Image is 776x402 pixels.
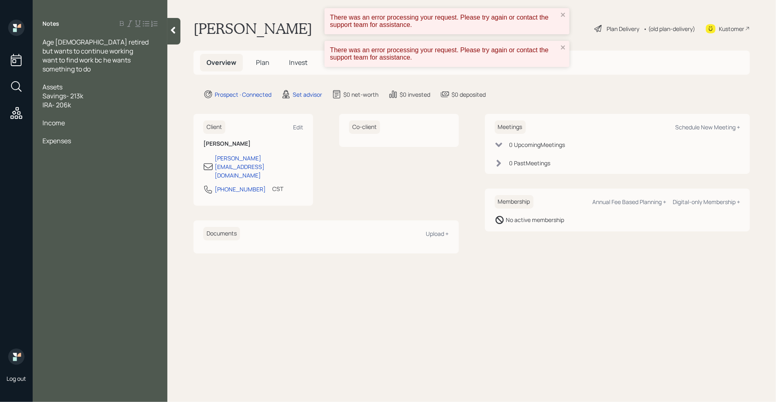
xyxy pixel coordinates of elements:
div: $0 invested [400,90,430,99]
div: Schedule New Meeting + [675,123,740,131]
h1: [PERSON_NAME] [193,20,312,38]
div: Edit [293,123,303,131]
div: Set advisor [293,90,322,99]
div: Prospect · Connected [215,90,271,99]
div: • (old plan-delivery) [643,24,695,33]
div: No active membership [506,215,565,224]
h6: Co-client [349,120,380,134]
h6: Documents [203,227,240,240]
span: IRA- 206k [42,100,71,109]
h6: [PERSON_NAME] [203,140,303,147]
span: Overview [207,58,236,67]
div: $0 net-worth [343,90,378,99]
span: Plan [256,58,269,67]
button: close [560,44,566,52]
button: close [560,11,566,19]
div: There was an error processing your request. Please try again or contact the support team for assi... [330,14,558,29]
div: Annual Fee Based Planning + [592,198,666,206]
div: 0 Upcoming Meeting s [509,140,565,149]
span: Assets [42,82,62,91]
div: Plan Delivery [607,24,639,33]
h6: Membership [495,195,534,209]
div: $0 deposited [451,90,486,99]
h6: Meetings [495,120,526,134]
div: [PERSON_NAME][EMAIL_ADDRESS][DOMAIN_NAME] [215,154,303,180]
h6: Client [203,120,225,134]
span: Expenses [42,136,71,145]
div: Log out [7,375,26,382]
img: retirable_logo.png [8,349,24,365]
div: There was an error processing your request. Please try again or contact the support team for assi... [330,47,558,61]
span: Income [42,118,65,127]
span: want to find work bc he wants something to do [42,56,132,73]
span: Invest [289,58,307,67]
div: Kustomer [719,24,744,33]
span: Age [DEMOGRAPHIC_DATA] retired but wants to continue working [42,38,150,56]
div: 0 Past Meeting s [509,159,551,167]
div: [PHONE_NUMBER] [215,185,266,193]
div: Digital-only Membership + [673,198,740,206]
label: Notes [42,20,59,28]
div: Upload + [426,230,449,238]
div: CST [272,184,283,193]
span: Savings- 213k [42,91,83,100]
